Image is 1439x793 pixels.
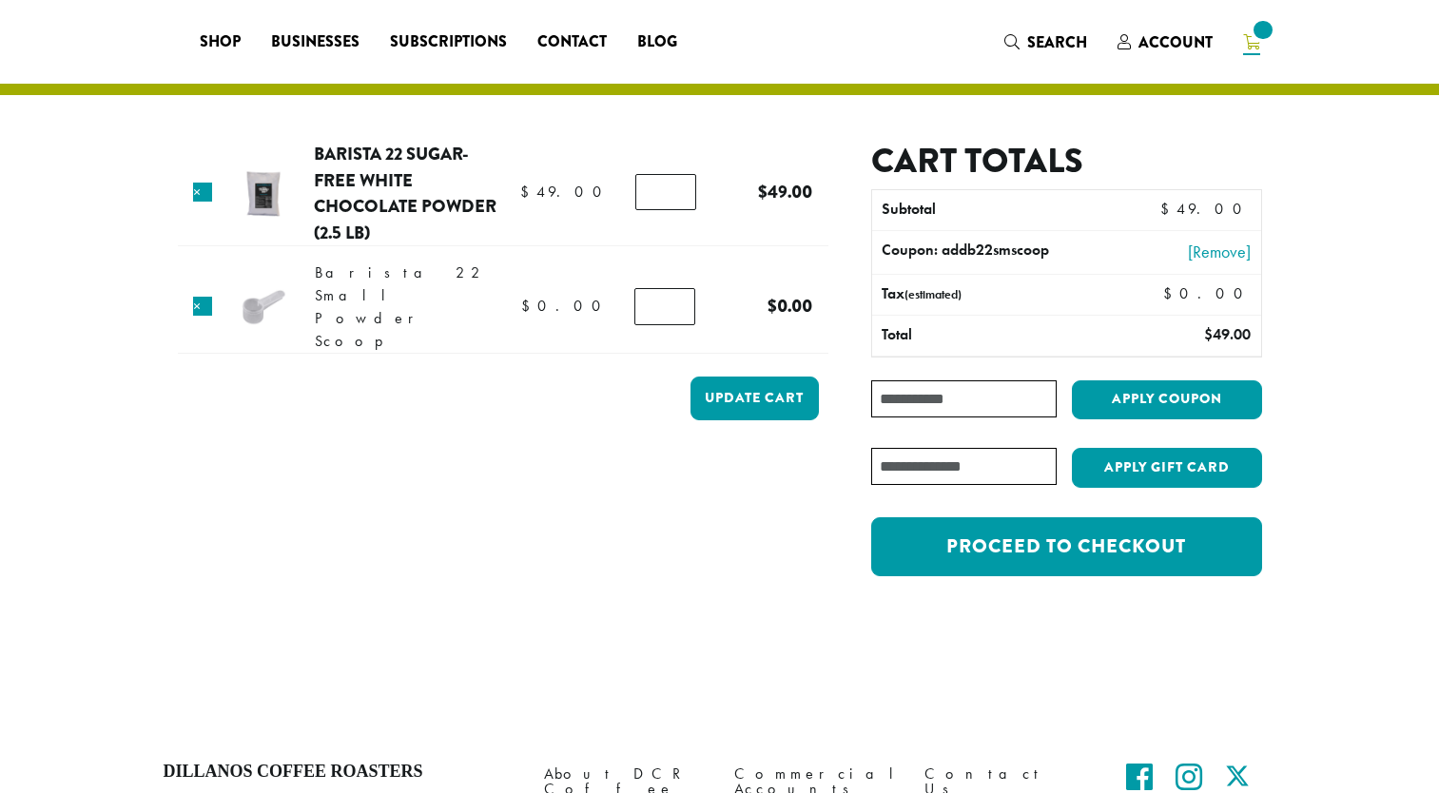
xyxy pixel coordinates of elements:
a: Remove this item [193,183,212,202]
th: Tax [872,275,1147,315]
a: Businesses [256,27,375,57]
a: Barista 22 Sugar-Free White Chocolate Powder (2.5 lb) [314,141,496,245]
span: $ [1160,199,1176,219]
a: [Remove] [1115,239,1251,264]
a: Blog [622,27,692,57]
input: Product quantity [635,174,696,210]
a: Search [989,27,1102,58]
span: $ [768,293,777,319]
bdi: 49.00 [1204,324,1251,344]
a: Proceed to checkout [871,517,1261,576]
span: $ [758,179,768,204]
bdi: 49.00 [758,179,812,204]
button: Apply Gift Card [1072,448,1262,488]
span: Contact [537,30,607,54]
a: Contact [522,27,622,57]
bdi: 0.00 [521,296,610,316]
th: Subtotal [872,190,1105,230]
th: Total [872,316,1105,356]
bdi: 49.00 [1160,199,1251,219]
button: Apply coupon [1072,380,1262,419]
a: Shop [185,27,256,57]
span: $ [1204,324,1213,344]
input: Product quantity [634,288,695,324]
small: (estimated) [904,286,962,302]
img: Barista 22 Sugar Free White Chocolate Powder [232,163,294,224]
span: $ [521,296,537,316]
h4: Dillanos Coffee Roasters [164,762,515,783]
span: Businesses [271,30,360,54]
span: Account [1138,31,1213,53]
span: $ [1163,283,1179,303]
span: Blog [637,30,677,54]
img: Barista 22 Small Powder Scoop [233,277,295,338]
span: Shop [200,30,241,54]
h2: Cart totals [871,141,1261,182]
a: Subscriptions [375,27,522,57]
a: Account [1102,27,1228,58]
a: Remove this item [193,297,212,316]
bdi: 49.00 [520,182,611,202]
span: Subscriptions [390,30,507,54]
span: $ [520,182,536,202]
span: Barista 22 Small Powder Scoop [315,262,487,351]
th: Coupon: addb22smscoop [872,231,1105,274]
bdi: 0.00 [1163,283,1252,303]
bdi: 0.00 [768,293,812,319]
span: Search [1027,31,1087,53]
button: Update cart [690,377,819,419]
